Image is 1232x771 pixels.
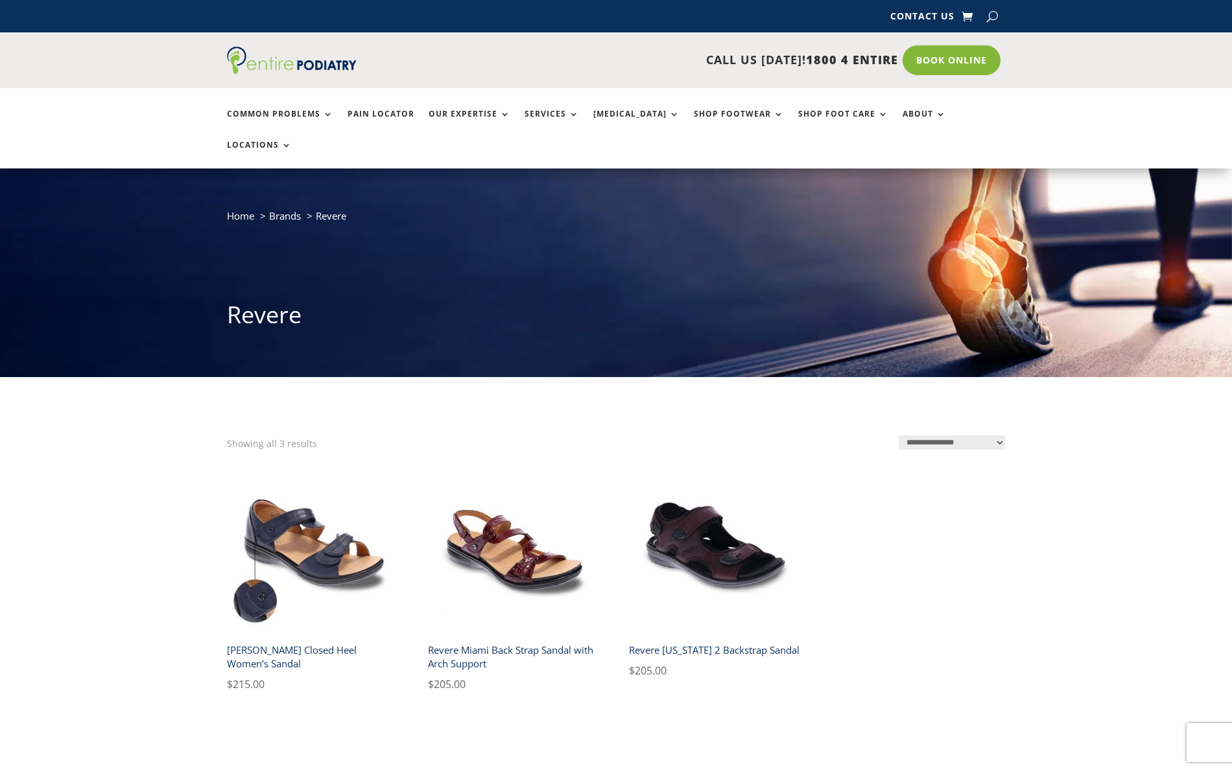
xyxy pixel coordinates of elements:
[593,109,680,137] a: [MEDICAL_DATA]
[269,209,301,222] a: Brands
[227,207,1005,234] nav: breadcrumb
[227,63,357,76] a: Entire Podiatry
[428,461,600,633] img: Revere Miami Red Croc Women's Adjustable Sandal
[428,677,466,691] bdi: 205.00
[429,109,510,137] a: Our Expertise
[316,209,346,222] span: Revere
[428,461,600,693] a: Revere Miami Red Croc Women's Adjustable SandalRevere Miami Back Strap Sandal with Arch Support $...
[227,109,333,137] a: Common Problems
[227,677,265,691] bdi: 215.00
[798,109,888,137] a: Shop Foot Care
[227,209,254,222] a: Home
[629,639,801,662] h2: Revere [US_STATE] 2 Backstrap Sandal
[806,52,898,67] span: 1800 4 ENTIRE
[428,677,434,691] span: $
[348,109,414,137] a: Pain Locator
[227,639,399,676] h2: [PERSON_NAME] Closed Heel Women’s Sandal
[629,461,801,679] a: Revere Montana 2 Whiskey Sandal MensRevere [US_STATE] 2 Backstrap Sandal $205.00
[629,663,667,678] bdi: 205.00
[227,677,233,691] span: $
[227,299,1005,338] h1: Revere
[899,435,1005,450] select: Shop order
[428,639,600,676] h2: Revere Miami Back Strap Sandal with Arch Support
[227,461,399,693] a: Geneva Womens Sandal in Navy Colour[PERSON_NAME] Closed Heel Women’s Sandal $215.00
[227,141,292,168] a: Locations
[227,461,399,633] img: Geneva Womens Sandal in Navy Colour
[694,109,784,137] a: Shop Footwear
[890,12,954,26] a: Contact Us
[227,47,357,74] img: logo (1)
[629,663,635,678] span: $
[407,52,898,69] p: CALL US [DATE]!
[903,109,946,137] a: About
[525,109,579,137] a: Services
[903,45,1001,75] a: Book Online
[227,435,317,452] p: Showing all 3 results
[629,461,801,633] img: Revere Montana 2 Whiskey Sandal Mens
